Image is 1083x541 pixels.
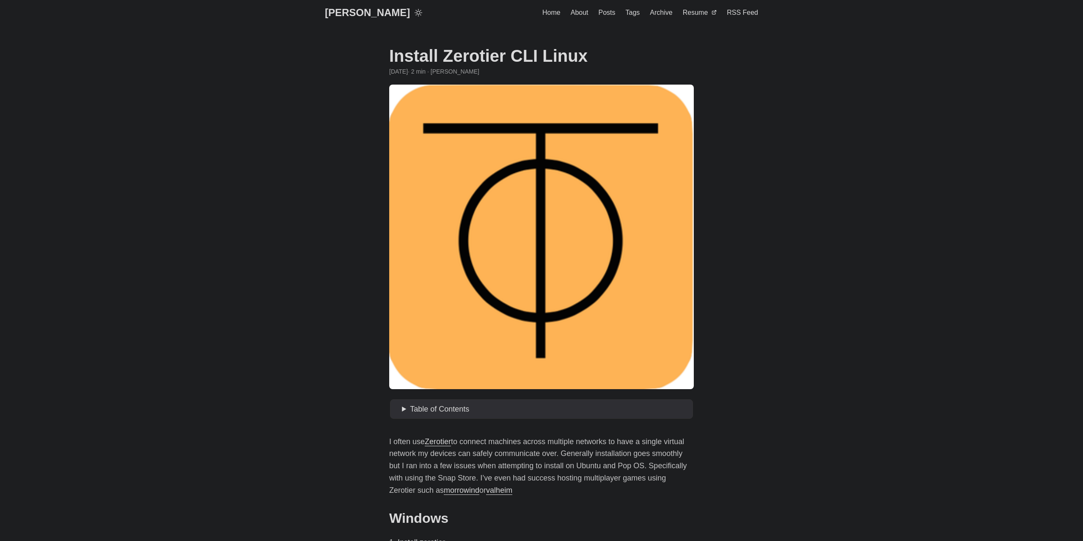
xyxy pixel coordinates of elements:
a: Zerotier [425,437,451,446]
span: 2020-10-26 00:00:00 +0000 UTC [389,67,408,76]
a: valheim [486,486,512,494]
div: · 2 min · [PERSON_NAME] [389,67,694,76]
h2: Windows [389,510,694,526]
span: About [571,9,588,16]
span: Tags [626,9,640,16]
span: Posts [599,9,616,16]
span: RSS Feed [727,9,758,16]
p: I often use to connect machines across multiple networks to have a single virtual network my devi... [389,436,694,497]
span: Resume [683,9,708,16]
span: Home [542,9,561,16]
summary: Table of Contents [402,403,690,415]
span: Archive [650,9,672,16]
h1: Install Zerotier CLI Linux [389,46,694,66]
span: Table of Contents [410,405,469,413]
a: morrowind [444,486,479,494]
